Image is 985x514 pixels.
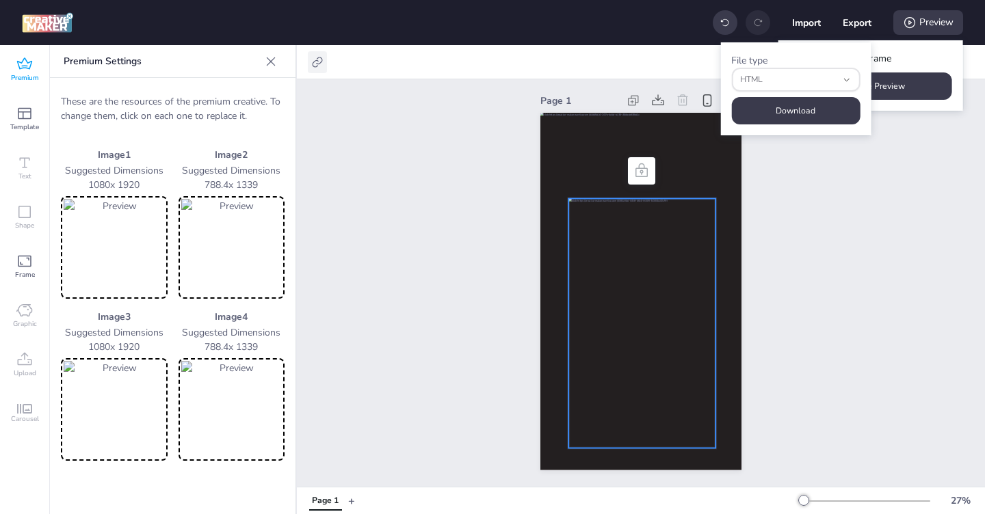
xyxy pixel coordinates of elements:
span: Shape [15,220,34,231]
img: Preview [64,199,165,296]
p: Image 2 [179,148,285,162]
img: Preview [64,361,165,458]
p: 788.4 x 1339 [179,340,285,354]
p: Suggested Dimensions [179,325,285,340]
button: fileType [731,68,860,92]
p: Premium Settings [64,45,260,78]
p: Suggested Dimensions [179,163,285,178]
p: 1080 x 1920 [61,178,168,192]
span: Graphic [13,319,37,329]
span: With mobile frame [808,51,891,66]
img: Preview [181,199,283,296]
div: 27 % [944,493,977,508]
button: Generate Preview [789,72,952,100]
div: Tabs [302,489,348,513]
img: Preview [181,361,283,458]
div: Page 1 [312,495,339,507]
img: logo Creative Maker [22,12,73,33]
p: These are the resources of the premium creative. To change them, click on each one to replace it. [61,94,285,123]
button: Download [731,97,860,124]
button: + [348,489,355,513]
p: Suggested Dimensions [61,325,168,340]
span: Premium [11,72,39,83]
span: Carousel [11,414,39,424]
label: File type [731,54,767,67]
div: Page 1 [540,94,618,108]
div: Preview [893,10,963,35]
span: Frame [15,269,35,280]
button: Export [843,8,871,37]
p: 788.4 x 1339 [179,178,285,192]
p: 1080 x 1920 [61,340,168,354]
p: Image 4 [179,310,285,324]
span: Text [18,171,31,182]
span: Upload [14,368,36,379]
p: Suggested Dimensions [61,163,168,178]
button: Import [792,8,821,37]
p: Image 3 [61,310,168,324]
p: Image 1 [61,148,168,162]
span: Template [10,122,39,133]
span: HTML [740,74,837,86]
